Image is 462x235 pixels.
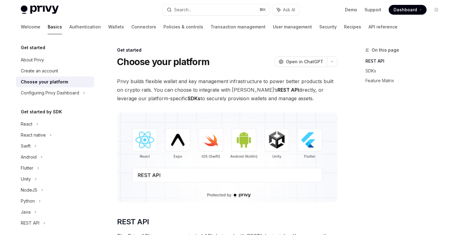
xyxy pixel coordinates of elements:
[188,95,200,101] strong: SDKs
[16,65,94,76] a: Create an account
[211,20,266,34] a: Transaction management
[394,7,417,13] span: Dashboard
[21,44,45,51] h5: Get started
[21,175,31,183] div: Unity
[365,7,381,13] a: Support
[21,6,59,14] img: light logo
[163,4,269,15] button: Search...⌘K
[21,78,68,86] div: Choose your platform
[69,20,101,34] a: Authentication
[21,219,39,227] div: REST API
[389,5,427,15] a: Dashboard
[21,89,79,97] div: Configuring Privy Dashboard
[21,142,31,150] div: Swift
[21,20,40,34] a: Welcome
[273,20,312,34] a: User management
[21,56,44,64] div: About Privy
[273,4,299,15] button: Ask AI
[16,54,94,65] a: About Privy
[275,57,327,67] button: Open in ChatGPT
[117,77,337,103] span: Privy builds flexible wallet and key management infrastructure to power better products built on ...
[286,59,323,65] span: Open in ChatGPT
[319,20,337,34] a: Security
[117,217,149,227] span: REST API
[117,47,337,53] div: Get started
[21,153,37,161] div: Android
[117,112,337,202] img: images/Platform2.png
[21,131,46,139] div: React native
[365,56,446,66] a: REST API
[277,87,299,93] strong: REST API
[283,7,295,13] span: Ask AI
[16,76,94,87] a: Choose your platform
[344,20,361,34] a: Recipes
[21,208,31,216] div: Java
[259,7,266,12] span: ⌘ K
[21,197,35,205] div: Python
[21,108,62,116] h5: Get started by SDK
[48,20,62,34] a: Basics
[365,76,446,86] a: Feature Matrix
[21,67,58,75] div: Create an account
[108,20,124,34] a: Wallets
[174,6,191,13] div: Search...
[372,46,399,54] span: On this page
[21,164,33,172] div: Flutter
[369,20,398,34] a: API reference
[431,5,441,15] button: Toggle dark mode
[21,120,32,128] div: React
[163,20,203,34] a: Policies & controls
[131,20,156,34] a: Connectors
[365,66,446,76] a: SDKs
[117,56,209,67] h1: Choose your platform
[345,7,357,13] a: Demo
[21,186,37,194] div: NodeJS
